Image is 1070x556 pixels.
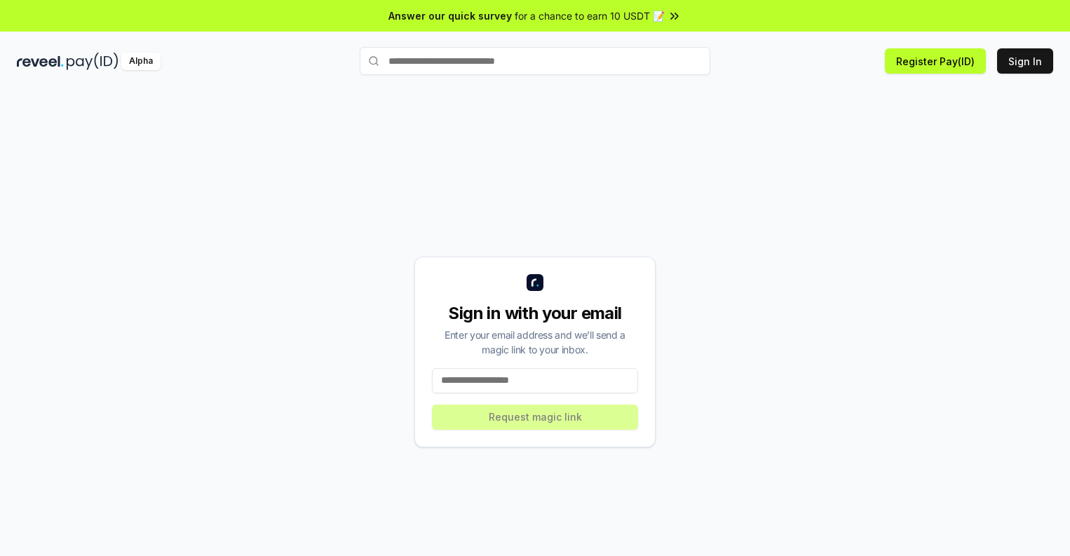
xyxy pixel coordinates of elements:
img: reveel_dark [17,53,64,70]
img: pay_id [67,53,118,70]
img: logo_small [527,274,543,291]
span: Answer our quick survey [388,8,512,23]
div: Enter your email address and we’ll send a magic link to your inbox. [432,327,638,357]
button: Register Pay(ID) [885,48,986,74]
button: Sign In [997,48,1053,74]
div: Alpha [121,53,161,70]
div: Sign in with your email [432,302,638,325]
span: for a chance to earn 10 USDT 📝 [515,8,665,23]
